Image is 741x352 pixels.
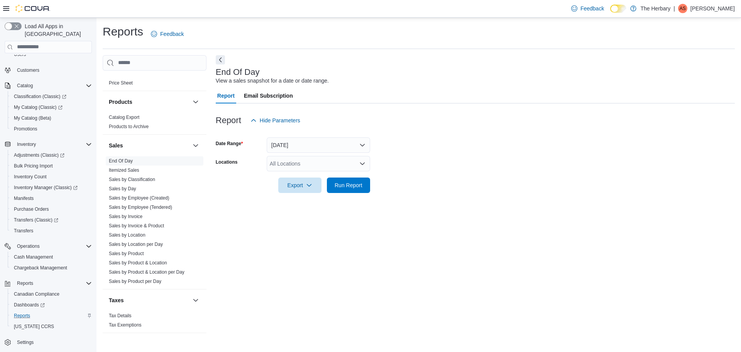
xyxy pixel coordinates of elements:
span: Inventory Count [11,172,92,181]
span: My Catalog (Classic) [14,104,63,110]
span: Settings [17,339,34,345]
button: Reports [14,279,36,288]
span: Classification (Classic) [14,93,66,100]
button: [DATE] [267,137,370,153]
span: Transfers [14,228,33,234]
span: My Catalog (Beta) [14,115,51,121]
span: Itemized Sales [109,167,139,173]
button: Sales [109,142,189,149]
button: Taxes [191,296,200,305]
span: Inventory [17,141,36,147]
button: Export [278,178,321,193]
button: Chargeback Management [8,262,95,273]
span: Settings [14,337,92,347]
span: [US_STATE] CCRS [14,323,54,330]
span: Adjustments (Classic) [14,152,64,158]
span: Customers [17,67,39,73]
span: Transfers (Classic) [14,217,58,223]
a: Tax Details [109,313,132,318]
a: Settings [14,338,37,347]
button: Settings [2,337,95,348]
a: Catalog Export [109,115,139,120]
a: Transfers (Classic) [8,215,95,225]
span: Canadian Compliance [14,291,59,297]
span: Dashboards [11,300,92,310]
span: Chargeback Management [14,265,67,271]
span: Manifests [14,195,34,201]
button: Hide Parameters [247,113,303,128]
label: Locations [216,159,238,165]
span: Promotions [14,126,37,132]
a: Users [11,50,29,59]
span: Report [217,88,235,103]
a: Classification (Classic) [8,91,95,102]
a: End Of Day [109,158,133,164]
div: Taxes [103,311,206,333]
div: Alex Saez [678,4,687,13]
div: Products [103,113,206,134]
a: Sales by Employee (Tendered) [109,205,172,210]
a: Dashboards [8,300,95,310]
span: Dashboards [14,302,45,308]
a: Bulk Pricing Import [11,161,56,171]
span: My Catalog (Classic) [11,103,92,112]
label: Date Range [216,140,243,147]
button: Next [216,55,225,64]
a: Canadian Compliance [11,289,63,299]
p: The Herbary [640,4,670,13]
button: Inventory [14,140,39,149]
h3: End Of Day [216,68,260,77]
span: Catalog [17,83,33,89]
button: Transfers [8,225,95,236]
span: Run Report [335,181,362,189]
a: Promotions [11,124,41,134]
a: Sales by Location [109,232,145,238]
div: View a sales snapshot for a date or date range. [216,77,329,85]
h3: Products [109,98,132,106]
a: My Catalog (Classic) [8,102,95,113]
a: Itemized Sales [109,168,139,173]
a: Sales by Product [109,251,144,256]
a: Sales by Invoice & Product [109,223,164,228]
span: Washington CCRS [11,322,92,331]
a: Transfers (Classic) [11,215,61,225]
a: Tax Exemptions [109,322,142,328]
span: Operations [17,243,40,249]
button: Pricing [191,63,200,72]
a: Sales by Product & Location [109,260,167,266]
a: Manifests [11,194,37,203]
button: Manifests [8,193,95,204]
button: Catalog [14,81,36,90]
button: Sales [191,141,200,150]
button: Products [109,98,189,106]
span: Products to Archive [109,124,149,130]
span: Sales by Product & Location per Day [109,269,184,275]
span: My Catalog (Beta) [11,113,92,123]
a: Products to Archive [109,124,149,129]
button: Inventory Count [8,171,95,182]
span: Email Subscription [244,88,293,103]
a: Chargeback Management [11,263,70,272]
button: [US_STATE] CCRS [8,321,95,332]
span: Reports [17,280,33,286]
a: Transfers [11,226,36,235]
span: Hide Parameters [260,117,300,124]
a: Customers [14,66,42,75]
button: Taxes [109,296,189,304]
span: AS [680,4,686,13]
span: Cash Management [14,254,53,260]
button: Users [8,49,95,60]
a: Reports [11,311,33,320]
a: Price Sheet [109,80,133,86]
button: Canadian Compliance [8,289,95,300]
span: Purchase Orders [14,206,49,212]
img: Cova [15,5,50,12]
span: Sales by Employee (Created) [109,195,169,201]
span: Inventory Count [14,174,47,180]
span: Catalog Export [109,114,139,120]
span: Transfers (Classic) [11,215,92,225]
